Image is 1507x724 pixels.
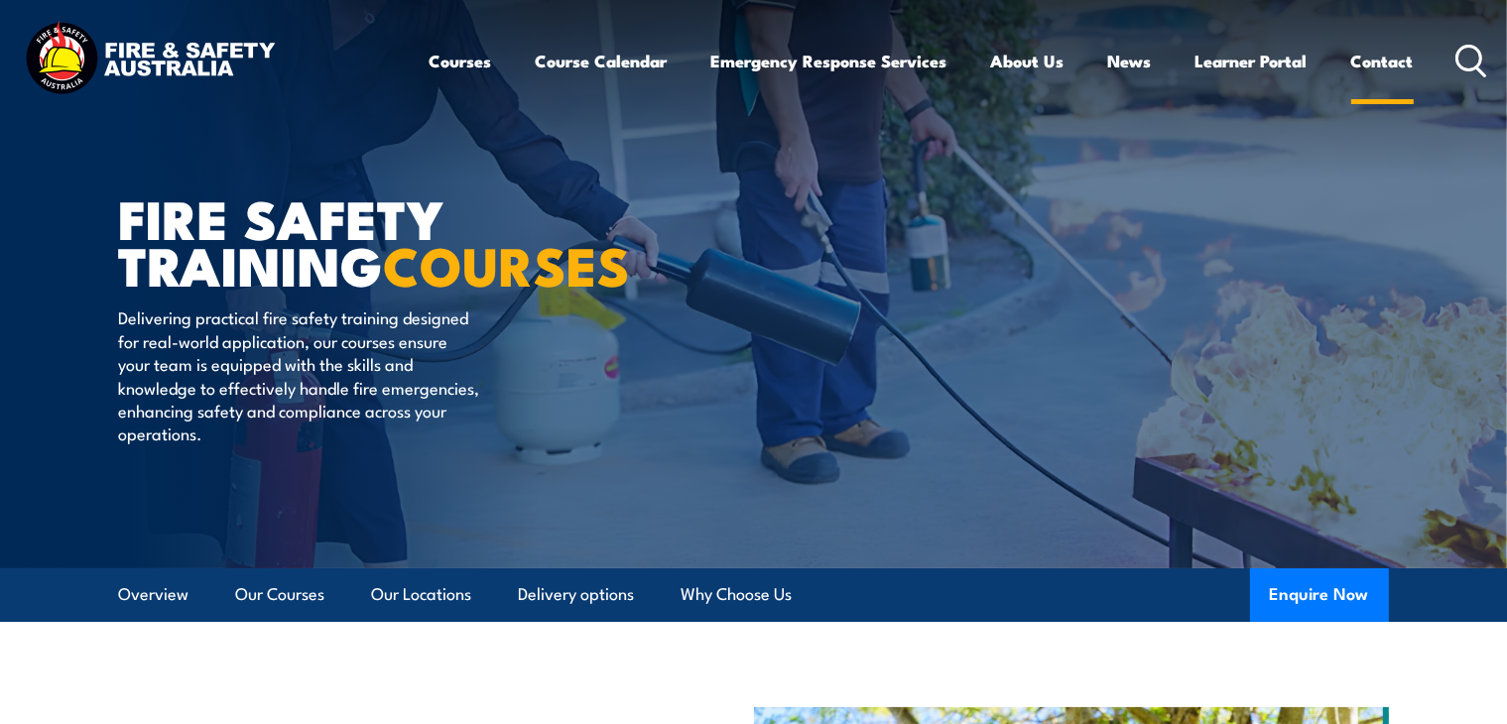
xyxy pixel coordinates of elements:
a: Courses [430,35,492,87]
h1: FIRE SAFETY TRAINING [119,194,609,287]
a: Contact [1351,35,1414,87]
a: Delivery options [519,568,635,621]
a: About Us [991,35,1065,87]
a: Our Courses [236,568,325,621]
a: Why Choose Us [682,568,793,621]
a: Learner Portal [1195,35,1308,87]
a: News [1108,35,1152,87]
a: Our Locations [372,568,472,621]
a: Course Calendar [536,35,668,87]
a: Emergency Response Services [711,35,947,87]
p: Delivering practical fire safety training designed for real-world application, our courses ensure... [119,305,481,444]
button: Enquire Now [1250,568,1389,622]
a: Overview [119,568,189,621]
strong: COURSES [384,222,631,304]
